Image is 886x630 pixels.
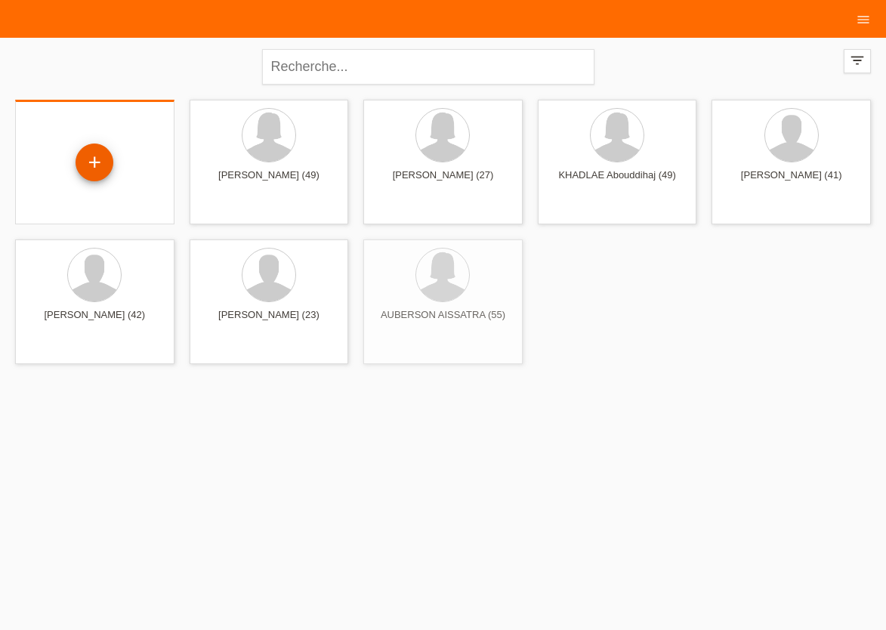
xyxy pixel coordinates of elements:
i: filter_list [849,52,866,69]
div: KHADLAE Abouddihaj (49) [550,169,685,193]
div: [PERSON_NAME] (49) [202,169,337,193]
a: menu [848,14,878,23]
div: [PERSON_NAME] (27) [375,169,511,193]
input: Recherche... [262,49,594,85]
div: [PERSON_NAME] (38) [550,309,685,333]
div: Enregistrer le client [76,150,113,175]
div: AUBERSON AISSATRA (55) [375,309,511,333]
i: menu [856,12,871,27]
div: [PERSON_NAME] (41) [724,169,859,193]
div: [PERSON_NAME] (23) [202,309,337,333]
div: [PERSON_NAME] (42) [27,309,162,333]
